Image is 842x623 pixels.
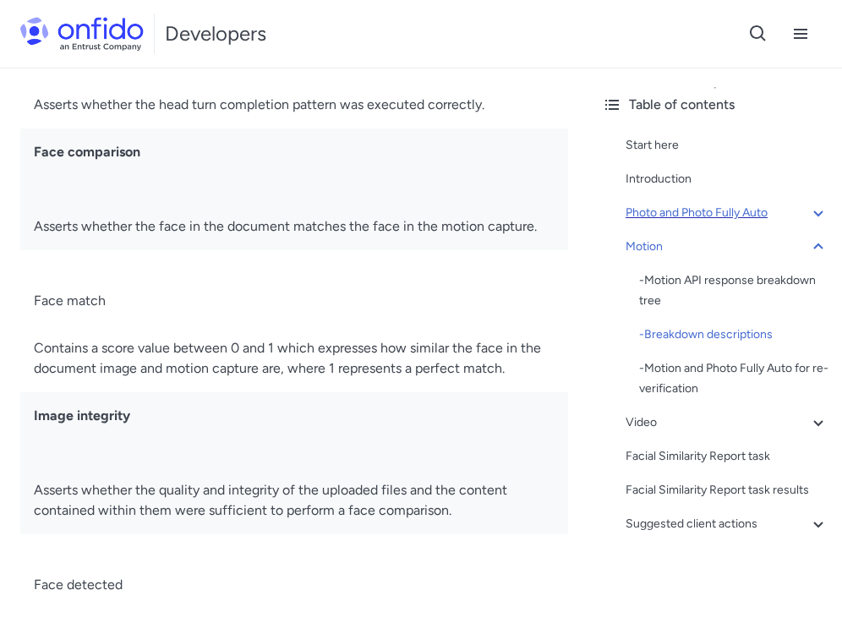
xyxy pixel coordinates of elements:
[626,203,828,223] a: Photo and Photo Fully Auto
[626,169,828,189] a: Introduction
[626,480,828,500] a: Facial Similarity Report task results
[20,81,568,128] td: Asserts whether the head turn completion pattern was executed correctly.
[20,203,568,250] td: Asserts whether the face in the document matches the face in the motion capture.
[20,277,568,325] td: Face match
[639,325,828,345] a: -Breakdown descriptions
[626,237,828,257] a: Motion
[20,561,568,609] td: Face detected
[34,407,130,424] strong: Image integrity
[639,271,828,311] a: -Motion API response breakdown tree
[626,446,828,467] a: Facial Similarity Report task
[639,358,828,399] a: -Motion and Photo Fully Auto for re-verification
[737,13,779,55] button: Open search button
[790,24,811,44] svg: Open navigation menu button
[34,144,140,160] strong: Face comparison
[639,271,828,311] div: - Motion API response breakdown tree
[639,358,828,399] div: - Motion and Photo Fully Auto for re-verification
[626,413,828,433] a: Video
[165,20,266,47] h1: Developers
[20,17,144,51] img: Onfido Logo
[20,467,568,534] td: Asserts whether the quality and integrity of the uploaded files and the content contained within ...
[639,325,828,345] div: - Breakdown descriptions
[779,13,822,55] button: Open navigation menu button
[748,24,768,44] svg: Open search button
[626,135,828,156] a: Start here
[20,325,568,392] td: Contains a score value between 0 and 1 which expresses how similar the face in the document image...
[626,514,828,534] a: Suggested client actions
[602,95,828,115] div: Table of contents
